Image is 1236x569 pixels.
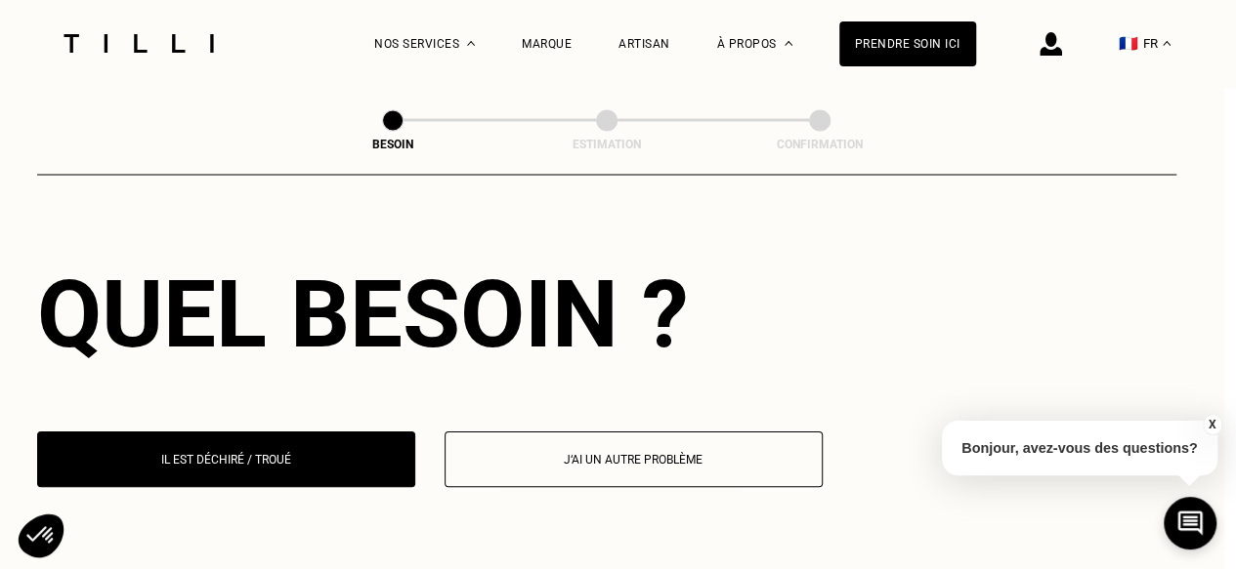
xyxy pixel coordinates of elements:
img: Menu déroulant [467,41,475,46]
img: icône connexion [1040,32,1062,56]
span: 🇫🇷 [1119,34,1138,53]
div: Estimation [509,137,704,150]
a: Artisan [618,37,670,51]
button: J‘ai un autre problème [445,431,823,487]
button: Il est déchiré / troué [37,431,415,487]
p: J‘ai un autre problème [455,453,812,467]
div: Confirmation [722,137,917,150]
button: X [1202,414,1221,435]
img: Menu déroulant à propos [785,41,792,46]
a: Marque [522,37,572,51]
img: Logo du service de couturière Tilli [57,34,221,53]
div: Quel besoin ? [37,260,1176,369]
img: menu déroulant [1163,41,1171,46]
p: Il est déchiré / troué [48,453,405,467]
a: Prendre soin ici [839,21,976,66]
p: Bonjour, avez-vous des questions? [942,421,1217,475]
div: Besoin [295,137,490,150]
